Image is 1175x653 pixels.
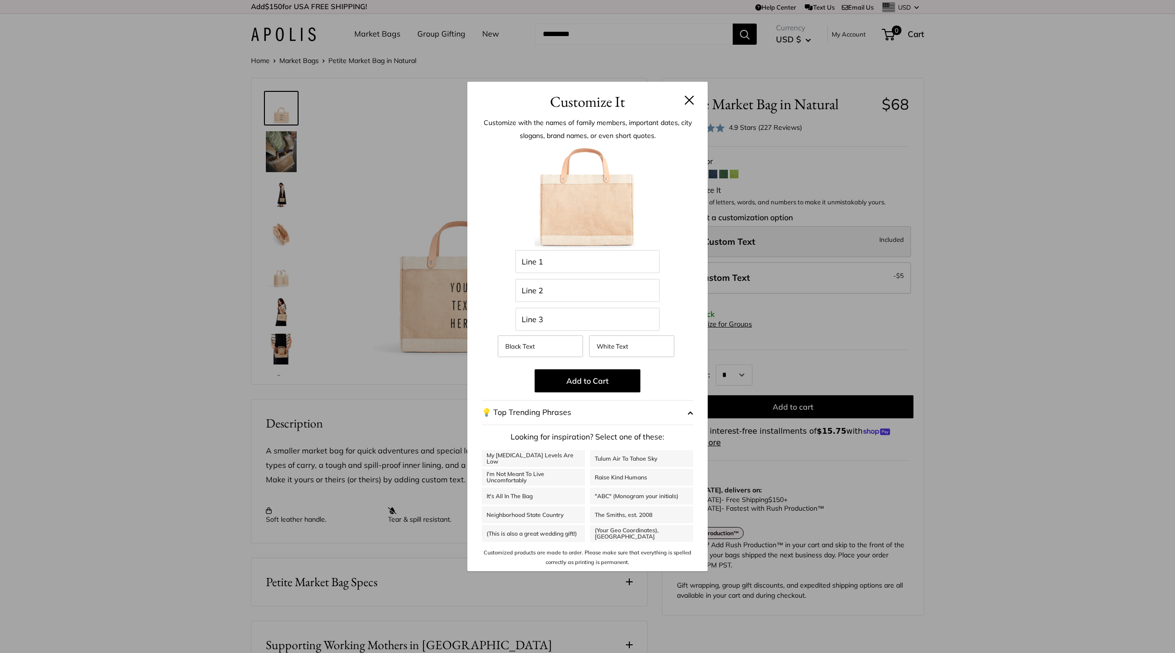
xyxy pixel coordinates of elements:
[482,430,693,444] p: Looking for inspiration? Select one of these:
[535,369,640,392] button: Add to Cart
[8,616,103,645] iframe: Sign Up via Text for Offers
[482,116,693,141] p: Customize with the names of family members, important dates, city slogans, brand names, or even s...
[482,469,585,486] a: I'm Not Meant To Live Uncomfortably
[535,144,640,250] img: petitemarketbagweb.001.jpeg
[482,548,693,567] p: Customized products are made to order. Please make sure that everything is spelled correctly as p...
[590,450,693,467] a: Tulum Air To Tahoe Sky
[482,506,585,523] a: Neighborhood State Country
[590,506,693,523] a: The Smiths, est. 2008
[482,450,585,467] a: My [MEDICAL_DATA] Levels Are Low
[590,488,693,504] a: "ABC" (Monogram your initials)
[590,469,693,486] a: Raise Kind Humans
[482,400,693,425] button: 💡 Top Trending Phrases
[482,90,693,113] h3: Customize It
[482,488,585,504] a: It's All In The Bag
[590,525,693,542] a: (Your Geo Coordinates), [GEOGRAPHIC_DATA]
[505,342,535,350] span: Black Text
[597,342,628,350] span: White Text
[589,335,675,357] label: White Text
[482,525,585,542] a: (This is also a great wedding gift!)
[498,335,583,357] label: Black Text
